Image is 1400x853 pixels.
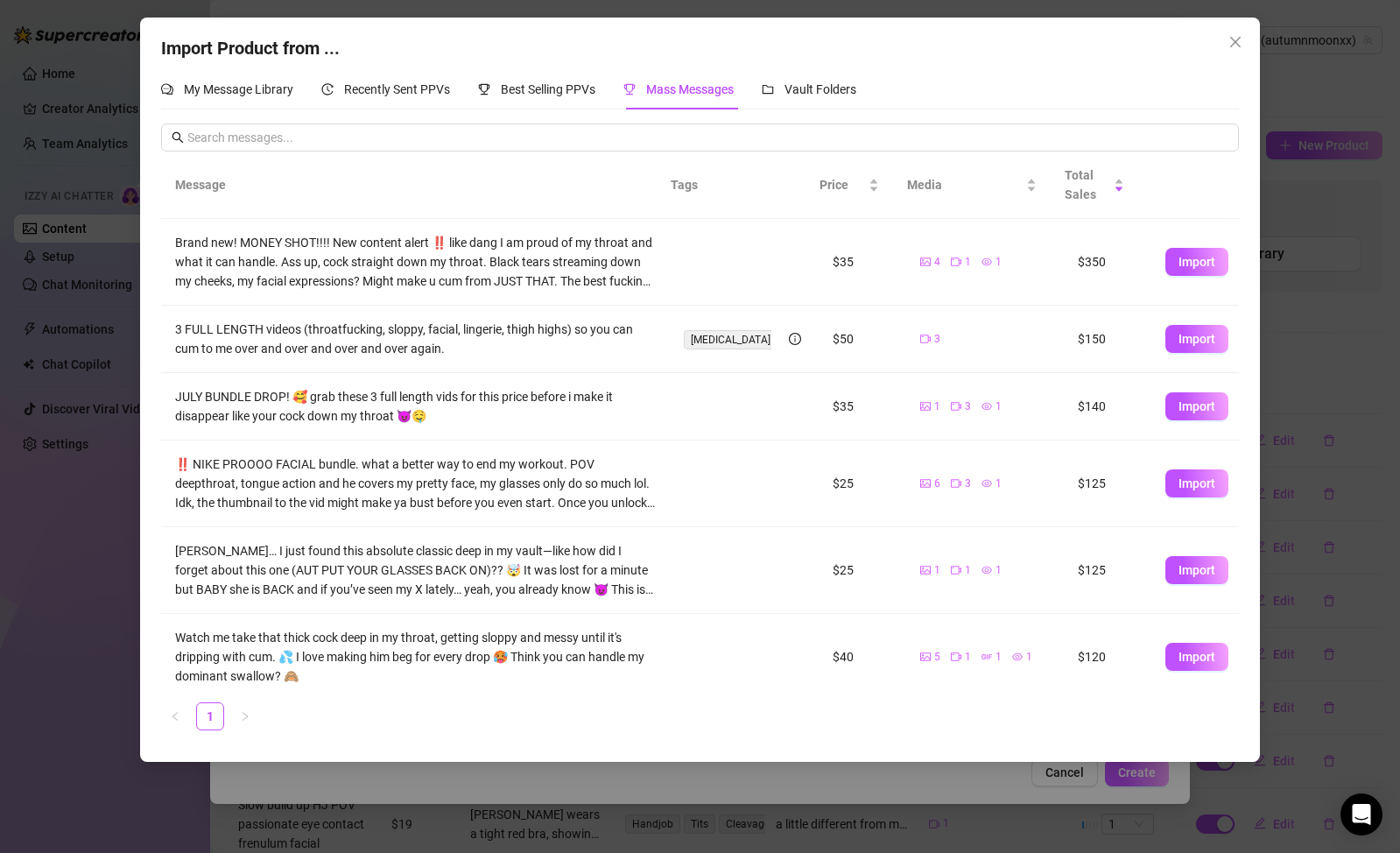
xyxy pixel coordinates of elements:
span: eye [981,565,992,575]
button: Import [1165,469,1228,497]
button: Import [1165,248,1228,276]
span: video-camera [951,401,961,412]
span: 1 [965,562,971,579]
td: $40 [819,614,906,701]
span: trophy [623,83,636,95]
span: trophy [478,83,490,95]
span: Import Product from ... [161,38,340,59]
span: Media [907,175,1023,194]
div: JULY BUNDLE DROP! 🥰 grab these 3 full length vids for this price before i make it disappear like ... [175,387,656,426]
span: picture [920,652,931,662]
span: Import [1178,563,1215,577]
span: eye [981,257,992,267]
span: video-camera [951,257,961,267]
span: Import [1178,399,1215,413]
span: 3 [965,398,971,415]
span: left [170,711,180,722]
button: Close [1221,28,1249,56]
span: 1 [965,649,971,666]
td: $140 [1064,373,1151,441]
span: close [1228,35,1242,49]
span: Import [1178,255,1215,269]
span: Best Selling PPVs [501,82,595,96]
span: [MEDICAL_DATA] [684,330,777,349]
th: Media [893,152,1051,219]
td: $35 [819,219,906,306]
span: eye [981,478,992,489]
span: Import [1178,476,1215,490]
span: 1 [995,254,1002,271]
span: eye [1012,652,1023,662]
span: 1 [995,562,1002,579]
span: Import [1178,332,1215,346]
span: 6 [934,476,940,492]
span: Recently Sent PPVs [344,82,450,96]
a: 1 [197,703,223,730]
td: $350 [1064,219,1151,306]
td: $120 [1064,614,1151,701]
button: Import [1165,325,1228,353]
li: Next Page [231,702,259,730]
span: video-camera [951,478,961,489]
th: Message [161,152,657,219]
div: [PERSON_NAME]… I just found this absolute classic deep in my vault—like how did I forget about th... [175,541,656,599]
input: Search messages... [187,128,1228,147]
span: right [240,711,250,722]
span: Mass Messages [646,82,734,96]
span: picture [920,565,931,575]
td: $150 [1064,306,1151,373]
span: folder [762,83,774,95]
div: Brand new! MONEY SHOT!!!! New content alert ‼️ like dang I am proud of my throat and what it can ... [175,233,656,291]
span: Close [1221,35,1249,49]
span: Import [1178,650,1215,664]
div: 3 FULL LENGTH videos (throatfucking, sloppy, facial, lingerie, thigh highs) so you can cum to me ... [175,320,656,358]
span: gif [981,652,992,662]
span: 1 [934,562,940,579]
span: Total Sales [1065,166,1110,204]
span: video-camera [951,652,961,662]
li: Previous Page [161,702,189,730]
span: picture [920,401,931,412]
span: 5 [934,649,940,666]
span: Vault Folders [784,82,856,96]
th: Total Sales [1051,152,1138,219]
span: picture [920,478,931,489]
div: ‼️ NIKE PROOOO FACIAL bundle. what a better way to end my workout. POV deepthroat, tongue action ... [175,455,656,512]
div: Watch me take that thick cock deep in my throat, getting sloppy and messy until it's dripping wit... [175,628,656,686]
span: 1 [995,398,1002,415]
span: 3 [965,476,971,492]
td: $50 [819,306,906,373]
td: $125 [1064,441,1151,527]
span: info-circle [789,333,801,345]
th: Price [806,152,893,219]
td: $125 [1064,527,1151,614]
button: left [161,702,189,730]
div: Open Intercom Messenger [1340,793,1382,835]
span: 1 [1026,649,1032,666]
span: history [321,83,334,95]
span: 1 [934,398,940,415]
span: 1 [995,476,1002,492]
button: Import [1165,556,1228,584]
span: video-camera [920,334,931,344]
span: My Message Library [184,82,293,96]
span: picture [920,257,931,267]
span: 4 [934,254,940,271]
th: Tags [657,152,762,219]
span: 1 [965,254,971,271]
button: Import [1165,643,1228,671]
button: right [231,702,259,730]
span: comment [161,83,173,95]
td: $25 [819,441,906,527]
span: 1 [995,649,1002,666]
span: video-camera [951,565,961,575]
span: search [172,131,184,144]
button: Import [1165,392,1228,420]
span: Price [820,175,865,194]
li: 1 [196,702,224,730]
span: eye [981,401,992,412]
td: $35 [819,373,906,441]
span: 3 [934,331,940,348]
td: $25 [819,527,906,614]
